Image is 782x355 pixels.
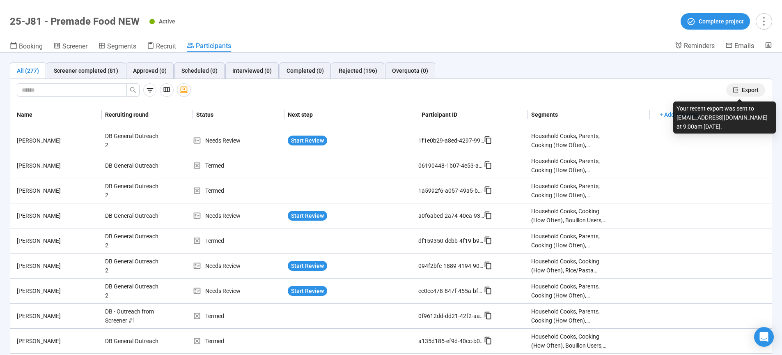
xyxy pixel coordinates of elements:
div: DB General Outreach 2 [102,178,163,203]
span: Active [159,18,175,25]
div: Household Cooks, Parents, Cooking (How Often), Bouillon Users, English Speaking [531,182,607,200]
span: Start Review [291,286,324,295]
th: Segments [528,101,650,128]
span: search [130,87,136,93]
div: Household Cooks, Cooking (How Often), Rice/Pasta Users, English Speaking [531,257,607,275]
div: [PERSON_NAME] [14,261,102,270]
a: Emails [725,41,754,51]
div: [PERSON_NAME] [14,236,102,245]
button: Start Review [288,211,327,221]
span: + Add columns [660,110,698,119]
div: Your recent export was sent to [EMAIL_ADDRESS][DOMAIN_NAME] at 9:00am [DATE]. [673,101,776,134]
div: 1f1e0b29-a8ed-4297-9904-8efb37c0cd93 [418,136,484,145]
button: Start Review [288,136,327,145]
div: [PERSON_NAME] [14,337,102,346]
span: Complete project [699,17,744,26]
span: more [758,16,769,27]
a: Booking [10,41,43,52]
span: Emails [734,42,754,50]
span: Start Review [291,261,324,270]
div: Termed [193,161,284,170]
div: All (277) [17,66,39,75]
div: [PERSON_NAME] [14,311,102,320]
div: a135d185-ef9d-40cc-b07c-052534bb717d [418,337,484,346]
div: a0f6abed-2a74-40ca-9396-71052a392f80 [418,211,484,220]
div: Termed [193,236,284,245]
div: Needs Review [193,211,284,220]
div: Screener completed (81) [54,66,118,75]
div: DB General Outreach 2 [102,254,163,278]
div: Interviewed (0) [232,66,272,75]
div: 0f9612dd-dd21-42f2-aafb-f9ae93da15aa [418,311,484,320]
span: Segments [107,42,136,50]
div: Termed [193,311,284,320]
div: 094f2bfc-1889-4194-904a-09a0aa7bdf45 [418,261,484,270]
div: Termed [193,186,284,195]
div: Needs Review [193,136,284,145]
th: Name [10,101,102,128]
a: Participants [187,41,231,52]
span: Start Review [291,211,324,220]
div: DB General Outreach [102,158,163,173]
div: ee0cc478-847f-455a-bf21-85c1d64c44c3 [418,286,484,295]
span: Booking [19,42,43,50]
a: Screener [53,41,87,52]
th: Recruiting round [102,101,193,128]
div: Termed [193,337,284,346]
span: Screener [62,42,87,50]
div: Household Cooks, Cooking (How Often), Bouillon Users, Rice/Pasta Users, English Speaking [531,207,607,225]
div: Completed (0) [287,66,324,75]
div: Household Cooks, Parents, Cooking (How Often), Bouillon Users, Rice/Pasta Users, English Speaking [531,157,607,175]
button: more [756,13,772,30]
div: DB General Outreach 2 [102,279,163,303]
span: Reminders [684,42,715,50]
div: Household Cooks, Parents, Cooking (How Often), Rice/Pasta Users, English Speaking [531,307,607,325]
div: Needs Review [193,286,284,295]
th: Participant ID [418,101,528,128]
div: Rejected (196) [339,66,377,75]
div: [PERSON_NAME] [14,186,102,195]
div: [PERSON_NAME] [14,211,102,220]
div: [PERSON_NAME] [14,161,102,170]
a: Segments [98,41,136,52]
a: Recruit [147,41,176,52]
span: Participants [196,42,231,50]
div: Scheduled (0) [181,66,218,75]
button: Complete project [681,13,750,30]
a: Reminders [675,41,715,51]
th: Next step [284,101,418,128]
div: Household Cooks, Parents, Cooking (How Often), Rice/Pasta Users, English Speaking [531,131,607,150]
h1: 25-J81 - Premade Food NEW [10,16,140,27]
th: Status [193,101,284,128]
div: DB General Outreach [102,333,163,349]
span: Start Review [291,136,324,145]
div: DB - Outreach from Screener #1 [102,304,163,328]
div: Household Cooks, Parents, Cooking (How Often), Bouillon Users, Rice/Pasta Users, English Speaking [531,282,607,300]
button: search [126,83,140,97]
div: [PERSON_NAME] [14,136,102,145]
div: DB General Outreach [102,208,163,224]
div: 1a5992f6-a057-49a5-bd45-324652b9241b [418,186,484,195]
span: Recruit [156,42,176,50]
div: df159350-debb-4f19-b9c7-637c4e869339 [418,236,484,245]
div: [PERSON_NAME] [14,286,102,295]
div: Household Cooks, Cooking (How Often), Bouillon Users, English Speaking [531,332,607,350]
button: Start Review [288,286,327,296]
button: Start Review [288,261,327,271]
div: Overquota (0) [392,66,428,75]
div: Needs Review [193,261,284,270]
span: Export [742,85,759,95]
div: DB General Outreach 2 [102,228,163,253]
div: DB General Outreach 2 [102,128,163,153]
div: Household Cooks, Parents, Cooking (How Often), Bouillon Users, Rice/Pasta Users, English Speaking [531,232,607,250]
div: Open Intercom Messenger [754,327,774,347]
div: Approved (0) [133,66,167,75]
div: 06190448-1b07-4e53-a7a8-453a87f9568b [418,161,484,170]
span: export [733,87,738,93]
button: + Add columns [653,108,704,121]
button: exportExport [726,83,765,97]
